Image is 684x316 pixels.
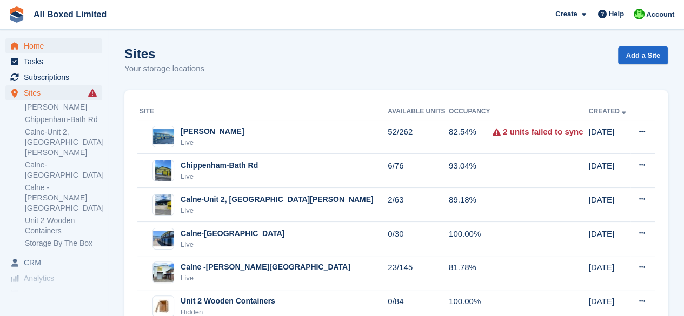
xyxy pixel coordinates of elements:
[388,120,449,154] td: 52/262
[449,222,493,256] td: 100.00%
[25,183,102,213] a: Calne -[PERSON_NAME][GEOGRAPHIC_DATA]
[388,103,449,120] th: Available Units
[589,256,631,290] td: [DATE]
[155,160,171,181] img: Image of Chippenham-Bath Rd site
[155,194,171,216] img: Image of Calne-Unit 2, Porte Marsh Rd site
[5,70,102,85] a: menu
[25,115,102,125] a: Chippenham-Bath Rd
[5,85,102,100] a: menu
[555,9,577,19] span: Create
[25,160,102,180] a: Calne-[GEOGRAPHIC_DATA]
[5,255,102,270] a: menu
[5,271,102,286] a: menu
[449,154,493,188] td: 93.04%
[24,271,89,286] span: Analytics
[449,256,493,290] td: 81.78%
[589,154,631,188] td: [DATE]
[618,46,668,64] a: Add a Site
[634,9,645,19] img: Daren Spencer
[181,228,284,239] div: Calne-[GEOGRAPHIC_DATA]
[24,38,89,53] span: Home
[29,5,111,23] a: All Boxed Limited
[24,54,89,69] span: Tasks
[153,129,174,145] img: Image of Melksham-Bowerhill site
[25,216,102,236] a: Unit 2 Wooden Containers
[25,127,102,158] a: Calne-Unit 2, [GEOGRAPHIC_DATA][PERSON_NAME]
[388,154,449,188] td: 6/76
[25,238,102,248] a: Storage By The Box
[181,273,350,284] div: Live
[388,222,449,256] td: 0/30
[589,107,628,115] a: Created
[449,103,493,120] th: Occupancy
[25,102,102,112] a: [PERSON_NAME]
[5,38,102,53] a: menu
[124,63,204,75] p: Your storage locations
[388,188,449,222] td: 2/63
[88,89,97,97] i: Smart entry sync failures have occurred
[181,295,275,307] div: Unit 2 Wooden Containers
[24,70,89,85] span: Subscriptions
[181,160,258,171] div: Chippenham-Bath Rd
[181,261,350,273] div: Calne -[PERSON_NAME][GEOGRAPHIC_DATA]
[181,194,374,205] div: Calne-Unit 2, [GEOGRAPHIC_DATA][PERSON_NAME]
[646,9,674,20] span: Account
[181,126,244,137] div: [PERSON_NAME]
[589,222,631,256] td: [DATE]
[5,286,102,301] a: menu
[503,126,583,138] a: 2 units failed to sync
[153,263,174,282] img: Image of Calne -Harris Road site
[137,103,388,120] th: Site
[5,54,102,69] a: menu
[24,255,89,270] span: CRM
[153,299,174,313] img: Image of Unit 2 Wooden Containers site
[181,205,374,216] div: Live
[388,256,449,290] td: 23/145
[589,120,631,154] td: [DATE]
[24,85,89,100] span: Sites
[589,188,631,222] td: [DATE]
[449,120,493,154] td: 82.54%
[181,171,258,182] div: Live
[24,286,89,301] span: Invoices
[609,9,624,19] span: Help
[153,231,174,246] img: Image of Calne-The Space Centre site
[181,137,244,148] div: Live
[181,239,284,250] div: Live
[449,188,493,222] td: 89.18%
[124,46,204,61] h1: Sites
[9,6,25,23] img: stora-icon-8386f47178a22dfd0bd8f6a31ec36ba5ce8667c1dd55bd0f319d3a0aa187defe.svg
